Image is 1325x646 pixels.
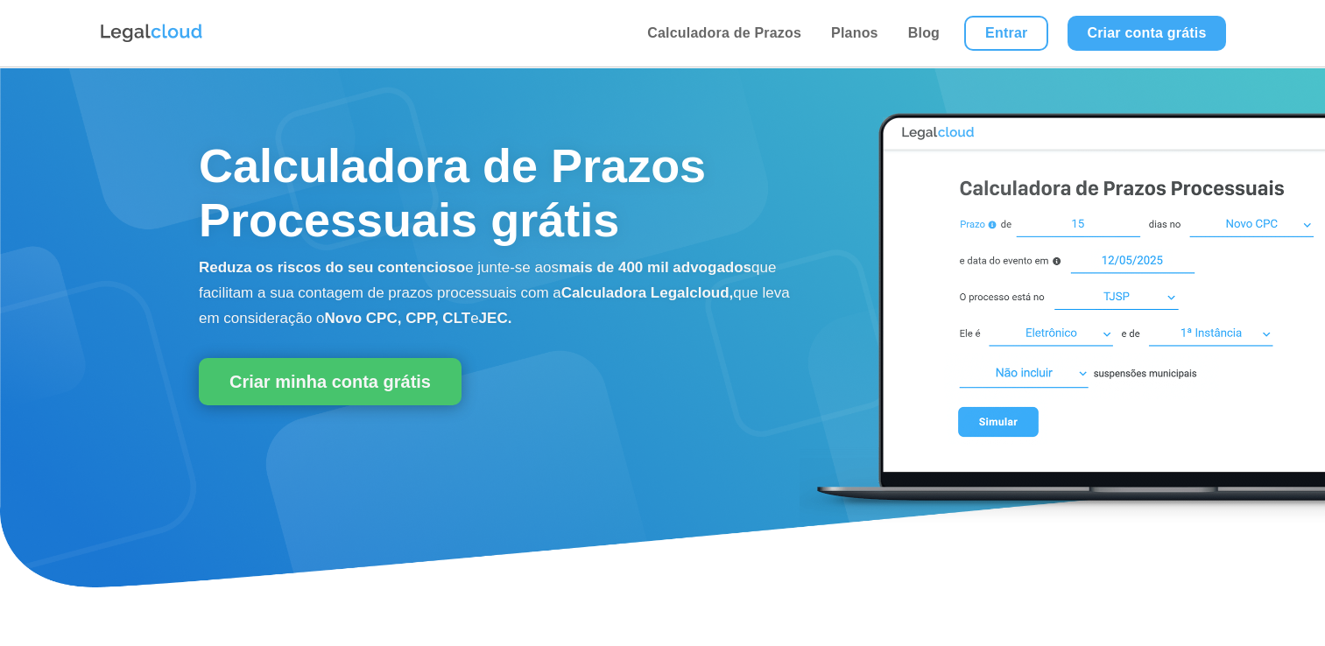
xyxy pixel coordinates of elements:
a: Entrar [964,16,1048,51]
img: Logo da Legalcloud [99,22,204,45]
a: Criar minha conta grátis [199,358,462,405]
b: JEC. [479,310,512,327]
a: Calculadora de Prazos Processuais Legalcloud [800,512,1325,527]
b: mais de 400 mil advogados [559,259,751,276]
p: e junte-se aos que facilitam a sua contagem de prazos processuais com a que leva em consideração o e [199,256,795,331]
b: Novo CPC, CPP, CLT [325,310,471,327]
span: Calculadora de Prazos Processuais grátis [199,139,706,246]
b: Reduza os riscos do seu contencioso [199,259,465,276]
img: Calculadora de Prazos Processuais Legalcloud [800,95,1325,524]
b: Calculadora Legalcloud, [561,284,734,301]
a: Criar conta grátis [1068,16,1225,51]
